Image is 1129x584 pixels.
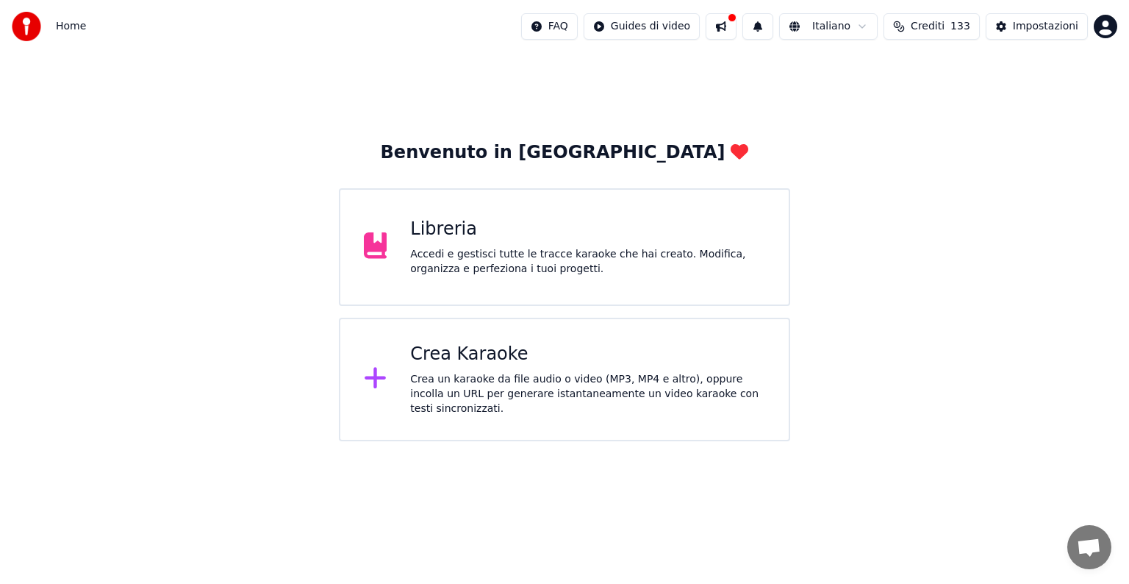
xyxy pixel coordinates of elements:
[884,13,980,40] button: Crediti133
[381,141,749,165] div: Benvenuto in [GEOGRAPHIC_DATA]
[410,218,765,241] div: Libreria
[410,247,765,277] div: Accedi e gestisci tutte le tracce karaoke che hai creato. Modifica, organizza e perfeziona i tuoi...
[584,13,700,40] button: Guides di video
[56,19,86,34] nav: breadcrumb
[1013,19,1078,34] div: Impostazioni
[521,13,578,40] button: FAQ
[410,372,765,416] div: Crea un karaoke da file audio o video (MP3, MP4 e altro), oppure incolla un URL per generare ista...
[1067,525,1111,569] div: Aprire la chat
[950,19,970,34] span: 133
[410,343,765,366] div: Crea Karaoke
[56,19,86,34] span: Home
[12,12,41,41] img: youka
[911,19,945,34] span: Crediti
[986,13,1088,40] button: Impostazioni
